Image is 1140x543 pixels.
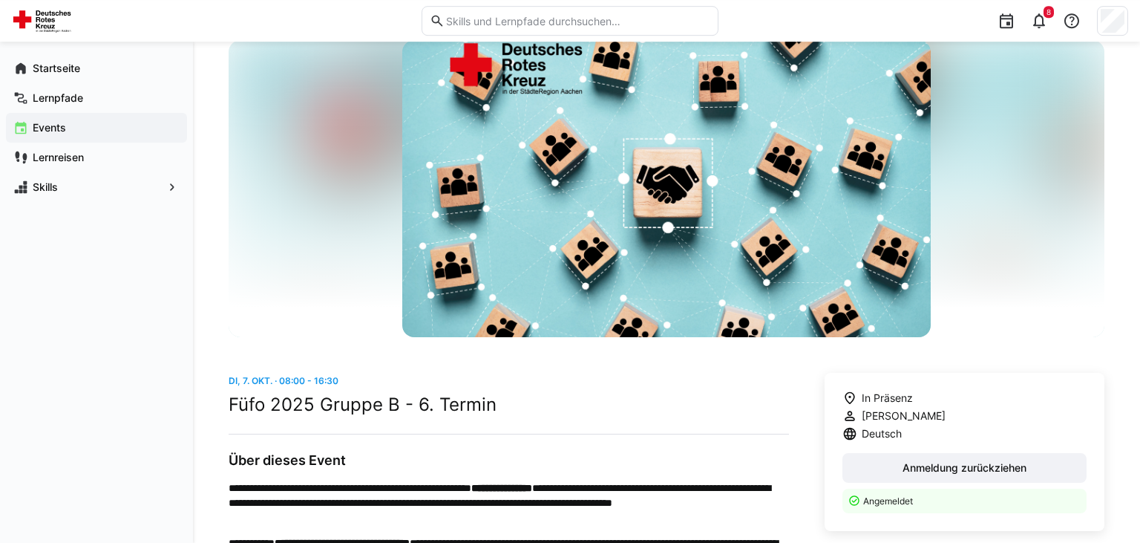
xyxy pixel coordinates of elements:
[229,452,789,469] h3: Über dieses Event
[862,409,946,423] span: [PERSON_NAME]
[229,394,789,416] h2: Füfo 2025 Gruppe B - 6. Termin
[863,495,1078,507] p: Angemeldet
[862,391,913,406] span: In Präsenz
[900,461,1029,475] span: Anmeldung zurückziehen
[862,426,902,441] span: Deutsch
[1046,7,1051,16] span: 8
[229,375,338,386] span: Di, 7. Okt. · 08:00 - 16:30
[445,14,710,27] input: Skills und Lernpfade durchsuchen…
[842,453,1087,483] button: Anmeldung zurückziehen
